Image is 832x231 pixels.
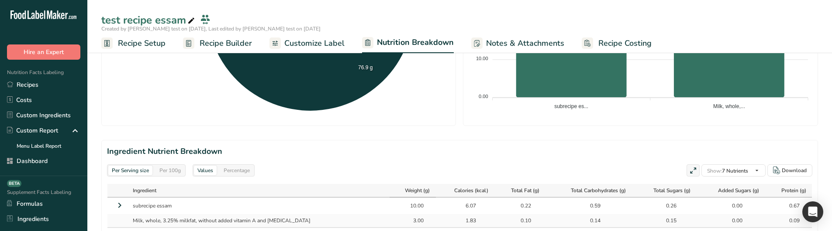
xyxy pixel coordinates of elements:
div: 1.83 [454,217,476,224]
span: Total Sugars (g) [653,187,690,194]
div: 0.10 [509,217,531,224]
a: Customize Label [269,34,345,53]
tspan: 0.00 [479,94,488,99]
span: Recipe Costing [598,37,652,49]
span: Weight (g) [405,187,430,194]
div: Open Intercom Messenger [802,201,823,222]
button: Hire an Expert [7,44,80,60]
div: 0.67 [778,202,800,210]
a: Recipe Builder [183,34,252,53]
a: Recipe Setup [101,34,166,53]
span: Protein (g) [781,187,806,194]
div: Download [782,166,807,174]
span: Nutrition Breakdown [377,37,454,48]
span: Added Sugars (g) [718,187,759,194]
div: Custom Report [7,126,58,135]
span: Total Carbohydrates (g) [571,187,626,194]
div: Values [194,166,217,175]
div: Percentage [220,166,253,175]
div: 0.00 [721,202,742,210]
span: Customize Label [284,37,345,49]
button: Show:7 Nutrients [701,164,766,177]
button: Download [767,164,812,177]
h2: Ingredient Nutrient Breakdown [107,146,812,157]
a: Notes & Attachments [471,34,564,53]
div: 0.15 [655,217,677,224]
div: test recipe essam [101,12,197,28]
td: subrecipe essam [129,197,390,214]
span: Ingredient [133,187,156,194]
a: Recipe Costing [582,34,652,53]
tspan: Milk, whole,... [713,103,745,109]
div: Per Serving size [108,166,152,175]
span: Total Fat (g) [511,187,539,194]
span: Recipe Setup [118,37,166,49]
tspan: 10.00 [476,56,488,61]
div: 0.22 [509,202,531,210]
div: 0.09 [778,217,800,224]
div: 0.26 [655,202,677,210]
span: Notes & Attachments [486,37,564,49]
div: 3.00 [402,217,424,224]
a: Nutrition Breakdown [362,33,454,54]
span: 7 Nutrients [707,167,748,174]
div: Per 100g [156,166,184,175]
span: Recipe Builder [200,37,252,49]
td: Milk, whole, 3.25% milkfat, without added vitamin A and [MEDICAL_DATA] [129,214,390,227]
span: Show: [707,167,722,174]
div: 0.00 [721,217,742,224]
span: Calories (kcal) [454,187,488,194]
div: 0.14 [579,217,601,224]
tspan: subrecipe es... [554,103,588,109]
div: 0.59 [579,202,601,210]
span: Created by [PERSON_NAME] test on [DATE], Last edited by [PERSON_NAME] test on [DATE] [101,25,321,32]
div: 6.07 [454,202,476,210]
div: BETA [7,180,21,187]
div: 10.00 [402,202,424,210]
